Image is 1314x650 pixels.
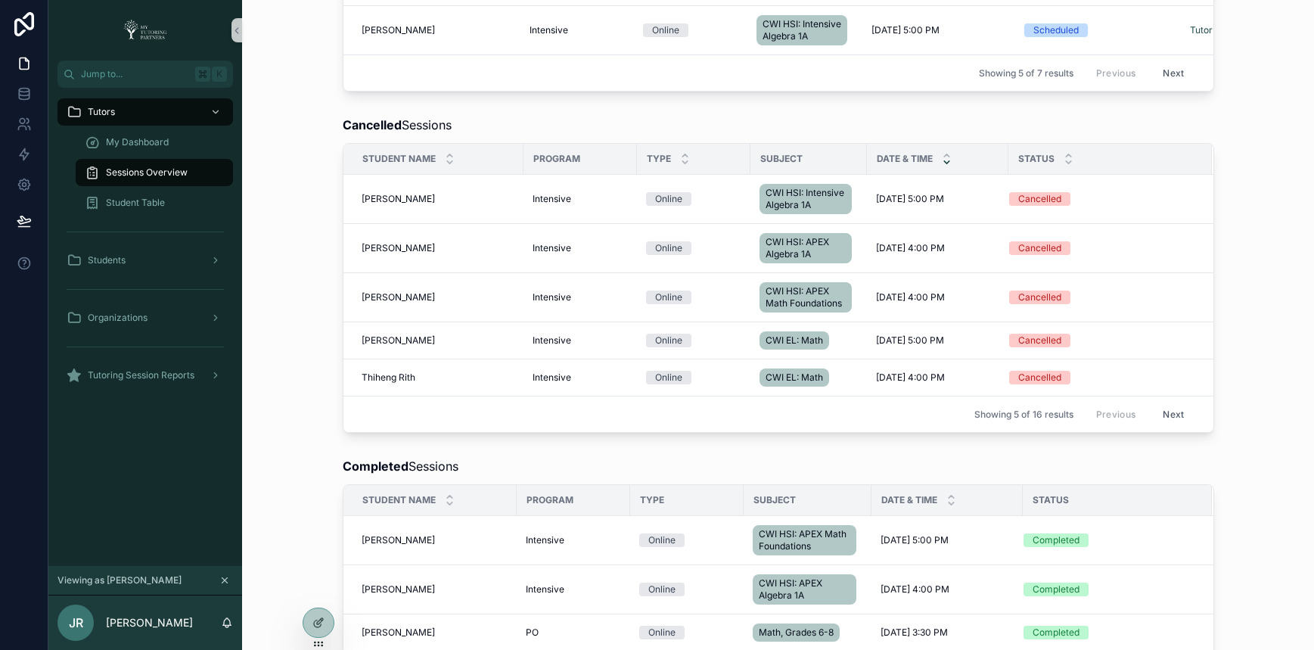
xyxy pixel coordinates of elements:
[57,362,233,389] a: Tutoring Session Reports
[362,291,435,303] span: [PERSON_NAME]
[1018,334,1061,347] div: Cancelled
[69,614,83,632] span: JR
[81,68,189,80] span: Jump to...
[1018,371,1061,384] div: Cancelled
[533,193,571,205] span: Intensive
[106,615,193,630] p: [PERSON_NAME]
[362,583,508,596] a: [PERSON_NAME]
[1024,533,1194,547] a: Completed
[526,534,621,546] a: Intensive
[753,522,862,558] a: CWI HSI: APEX Math Foundations
[876,291,945,303] span: [DATE] 4:00 PM
[881,534,949,546] span: [DATE] 5:00 PM
[533,372,571,384] span: Intensive
[876,372,945,384] span: [DATE] 4:00 PM
[655,192,682,206] div: Online
[1152,403,1194,426] button: Next
[1018,192,1061,206] div: Cancelled
[213,68,225,80] span: K
[974,409,1073,421] span: Showing 5 of 16 results
[362,494,436,506] span: Student Name
[527,494,573,506] span: Program
[88,369,194,381] span: Tutoring Session Reports
[1024,583,1194,596] a: Completed
[106,197,165,209] span: Student Table
[526,627,539,639] span: PO
[881,534,1014,546] a: [DATE] 5:00 PM
[639,626,735,639] a: Online
[48,88,242,409] div: scrollable content
[362,242,435,254] span: [PERSON_NAME]
[760,153,803,165] span: Subject
[533,242,571,254] span: Intensive
[877,153,933,165] span: Date & Time
[979,67,1073,79] span: Showing 5 of 7 results
[881,627,948,639] span: [DATE] 3:30 PM
[57,98,233,126] a: Tutors
[362,627,435,639] span: [PERSON_NAME]
[759,528,850,552] span: CWI HSI: APEX Math Foundations
[871,24,940,36] span: [DATE] 5:00 PM
[766,372,823,384] span: CWI EL: Math
[648,626,676,639] div: Online
[526,583,621,596] a: Intensive
[57,247,233,274] a: Students
[753,494,796,506] span: Subject
[1033,626,1079,639] div: Completed
[362,24,435,36] span: [PERSON_NAME]
[753,620,862,645] a: Math, Grades 6-8
[526,534,564,546] span: Intensive
[362,534,435,546] span: [PERSON_NAME]
[1152,61,1194,85] button: Next
[119,18,172,42] img: App logo
[88,106,115,118] span: Tutors
[1024,626,1194,639] a: Completed
[88,312,148,324] span: Organizations
[362,334,435,347] span: [PERSON_NAME]
[655,291,682,304] div: Online
[76,189,233,216] a: Student Table
[343,117,402,132] strong: Cancelled
[766,285,846,309] span: CWI HSI: APEX Math Foundations
[362,534,508,546] a: [PERSON_NAME]
[76,129,233,156] a: My Dashboard
[753,571,862,608] a: CWI HSI: APEX Algebra 1A
[533,153,580,165] span: Program
[57,61,233,88] button: Jump to...K
[639,533,735,547] a: Online
[652,23,679,37] div: Online
[1033,23,1079,37] div: Scheduled
[639,583,735,596] a: Online
[1033,533,1079,547] div: Completed
[763,18,841,42] span: CWI HSI: Intensive Algebra 1A
[526,627,621,639] a: PO
[1190,24,1233,36] a: Tutor Link
[1018,241,1061,255] div: Cancelled
[1018,291,1061,304] div: Cancelled
[533,291,571,303] span: Intensive
[106,166,188,179] span: Sessions Overview
[881,627,1014,639] a: [DATE] 3:30 PM
[766,187,846,211] span: CWI HSI: Intensive Algebra 1A
[876,193,944,205] span: [DATE] 5:00 PM
[759,627,834,639] span: Math, Grades 6-8
[655,371,682,384] div: Online
[57,574,182,586] span: Viewing as [PERSON_NAME]
[533,334,571,347] span: Intensive
[57,304,233,331] a: Organizations
[655,334,682,347] div: Online
[881,583,949,596] span: [DATE] 4:00 PM
[362,627,508,639] a: [PERSON_NAME]
[362,583,435,596] span: [PERSON_NAME]
[526,583,564,596] span: Intensive
[881,494,937,506] span: Date & Time
[766,236,846,260] span: CWI HSI: APEX Algebra 1A
[1033,494,1069,506] span: Status
[106,136,169,148] span: My Dashboard
[759,577,850,602] span: CWI HSI: APEX Algebra 1A
[648,533,676,547] div: Online
[876,334,944,347] span: [DATE] 5:00 PM
[76,159,233,186] a: Sessions Overview
[1033,583,1079,596] div: Completed
[362,372,415,384] span: Thiheng Rith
